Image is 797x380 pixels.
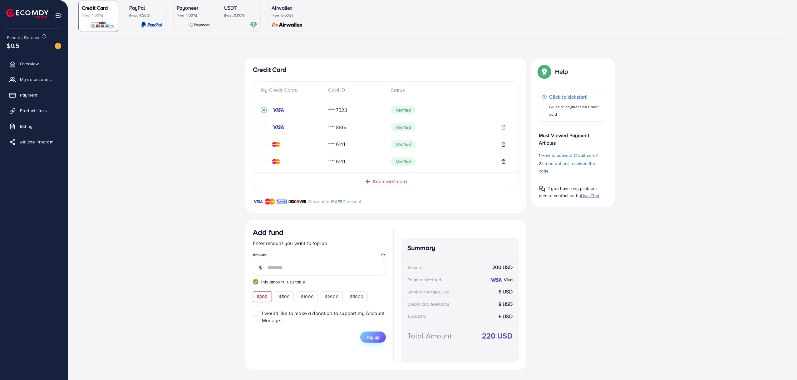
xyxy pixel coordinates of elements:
h4: Credit Card [253,66,519,74]
p: (Fee: 0.00%) [272,13,305,18]
strong: 200 USD [492,264,513,271]
a: Billing [5,120,63,132]
p: Airwallex [272,4,305,12]
span: Ecomdy Balance [7,34,41,41]
a: Affiliate Program [5,136,63,148]
span: How to activate Credit card? [541,152,598,158]
span: $0.5 [7,41,20,50]
span: Billing [20,123,32,129]
img: image [55,43,61,49]
span: $1000 [301,293,314,300]
img: credit [272,125,284,130]
h3: Add fund [253,228,283,237]
img: logo [6,9,48,18]
span: I tried but not received the code. [539,160,595,174]
img: credit [272,142,280,147]
span: I would like to make a donation to support my Account Manager. [262,310,385,324]
svg: circle [261,141,267,147]
img: menu [55,12,62,19]
p: Guide to payment via Credit card [549,103,603,118]
div: Credit card fee [407,301,451,307]
img: brand [265,198,275,205]
p: 1. [539,152,606,159]
span: SAFE [332,198,343,205]
p: (Fee: 1.00%) [177,13,210,18]
span: $5000 [350,293,364,300]
span: Product Links [20,107,47,114]
div: Card ID [323,87,386,94]
img: card [189,21,210,28]
small: This amount is suitable [253,279,386,285]
svg: circle [261,158,267,165]
legend: Amount [253,252,386,260]
small: (4.00%) [437,302,449,307]
span: Affiliate Program [20,139,53,145]
span: Verified [391,157,416,166]
span: $500 [279,293,290,300]
span: If you have any problem, please contact us by [539,185,598,199]
p: Payoneer [177,4,210,12]
img: credit [272,107,284,112]
p: 2. [539,160,606,175]
img: credit [490,277,502,282]
img: brand [277,198,287,205]
span: Add credit card [372,178,407,185]
img: Popup guide [539,66,550,77]
p: Guaranteed Checkout [308,198,362,205]
strong: 220 USD [482,330,513,341]
small: (3.00%) [437,290,449,295]
p: Enter amount you want to top-up [253,239,386,247]
img: Popup guide [539,186,545,192]
img: credit [272,159,280,164]
span: $2000 [325,293,339,300]
img: brand [253,198,263,205]
span: $200 [257,293,268,300]
span: Verified [391,106,416,114]
img: guide [253,279,258,285]
div: Total Amount [407,330,452,341]
div: Tax [407,313,428,319]
a: Product Links [5,104,63,117]
p: (Fee: 0.00%) [224,13,257,18]
img: card [90,21,115,28]
small: (3.00%) [414,314,426,319]
div: Service charge [407,289,451,295]
a: My ad accounts [5,73,63,86]
div: Status [386,87,511,94]
p: PayPal [129,4,162,12]
span: Verified [391,140,416,148]
strong: 8 USD [499,301,513,308]
h4: Summary [407,244,513,252]
strong: 6 USD [499,313,513,320]
p: (Fee: 4.50%) [129,13,162,18]
img: brand [288,198,307,205]
img: card [141,21,162,28]
span: My ad accounts [20,76,52,82]
img: card [270,21,305,28]
p: Click to kickstart! [549,93,603,101]
svg: circle [261,124,267,130]
span: Live Chat [581,192,599,199]
p: USDT [224,4,257,12]
p: Most Viewed Payment Articles [539,127,606,147]
div: Amount [407,264,423,271]
svg: record circle [261,107,267,113]
div: Payment Method [407,277,441,283]
div: My Credit Cards [261,87,323,94]
strong: 6 USD [499,288,513,295]
span: Payment [20,92,37,98]
span: Overview [20,61,39,67]
span: Verified [391,123,416,131]
img: card [250,21,257,28]
p: Help [555,68,568,75]
p: Credit Card [82,4,115,12]
iframe: Chat [770,352,792,375]
p: (Fee: 4.00%) [82,13,115,18]
a: Overview [5,57,63,70]
span: Top up [367,334,380,340]
strong: Visa [504,277,513,283]
a: Payment [5,89,63,101]
button: Top up [360,332,386,343]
